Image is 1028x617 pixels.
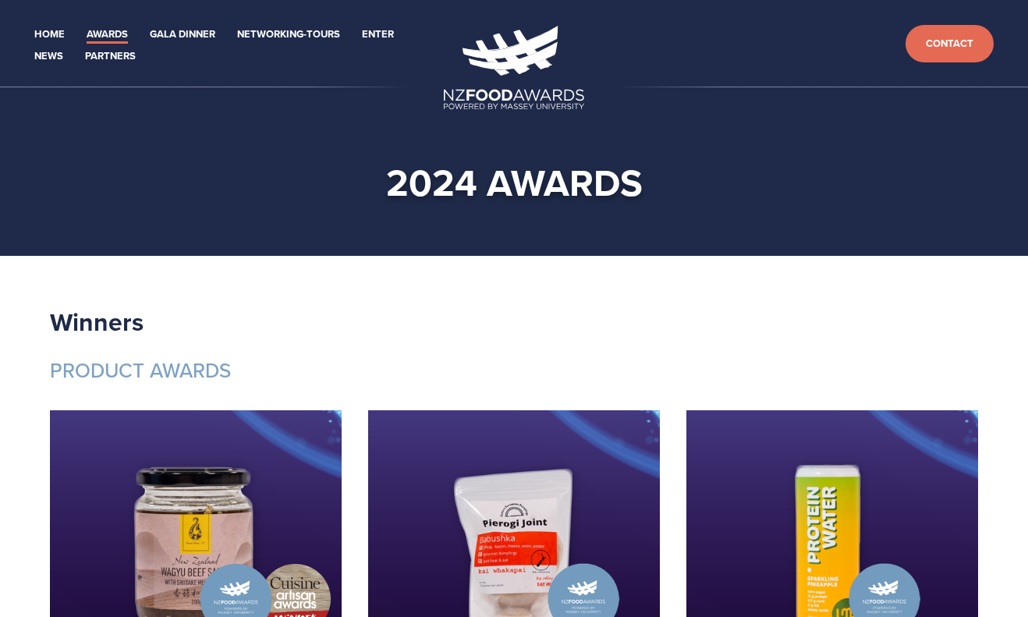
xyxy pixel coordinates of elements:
[40,159,988,206] h1: 2024 Awards
[150,26,215,44] a: Gala Dinner
[34,48,63,66] a: News
[50,303,144,340] strong: Winners
[906,25,994,63] a: Contact
[34,26,65,44] a: Home
[50,358,978,384] h3: PRODUCT AWARDS
[362,26,394,44] a: Enter
[87,26,128,44] a: Awards
[85,48,136,66] a: Partners
[237,26,340,44] a: Networking-Tours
